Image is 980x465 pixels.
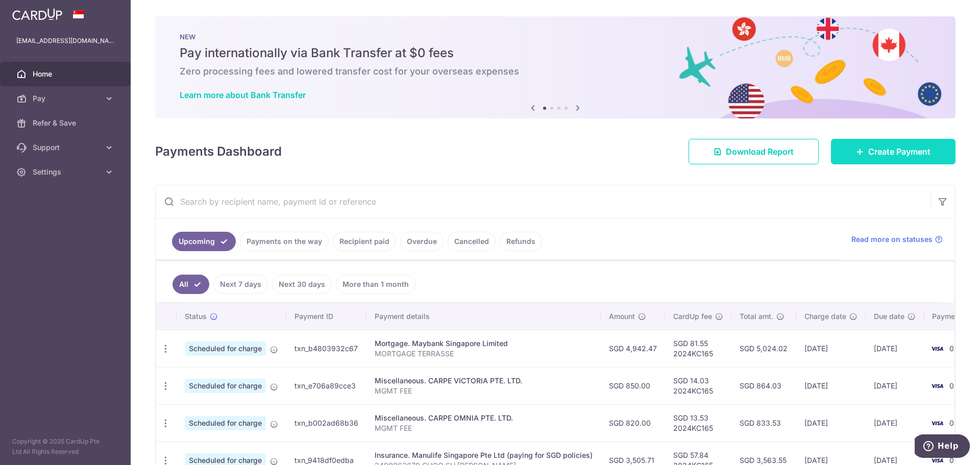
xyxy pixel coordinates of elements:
[286,330,366,367] td: txn_b4803932c67
[949,456,968,464] span: 0298
[949,419,968,427] span: 0298
[949,344,968,353] span: 0298
[866,404,924,442] td: [DATE]
[33,118,100,128] span: Refer & Save
[868,145,930,158] span: Create Payment
[726,145,794,158] span: Download Report
[866,367,924,404] td: [DATE]
[286,367,366,404] td: txn_e706a89cce3
[609,311,635,322] span: Amount
[272,275,332,294] a: Next 30 days
[33,93,100,104] span: Pay
[851,234,943,244] a: Read more on statuses
[240,232,329,251] a: Payments on the way
[500,232,542,251] a: Refunds
[804,311,846,322] span: Charge date
[286,404,366,442] td: txn_b002ad68b36
[927,342,947,355] img: Bank Card
[375,413,593,423] div: Miscellaneous. CARPE OMNIA PTE. LTD.
[180,90,306,100] a: Learn more about Bank Transfer
[180,45,931,61] h5: Pay internationally via Bank Transfer at $0 fees
[12,8,62,20] img: CardUp
[185,379,266,393] span: Scheduled for charge
[213,275,268,294] a: Next 7 days
[601,330,665,367] td: SGD 4,942.47
[33,142,100,153] span: Support
[866,330,924,367] td: [DATE]
[740,311,773,322] span: Total amt.
[23,7,44,16] span: Help
[16,36,114,46] p: [EMAIL_ADDRESS][DOMAIN_NAME]
[375,423,593,433] p: MGMT FEE
[927,380,947,392] img: Bank Card
[172,232,236,251] a: Upcoming
[155,142,282,161] h4: Payments Dashboard
[366,303,601,330] th: Payment details
[375,349,593,359] p: MORTGAGE TERRASSE
[375,376,593,386] div: Miscellaneous. CARPE VICTORIA PTE. LTD.
[185,341,266,356] span: Scheduled for charge
[333,232,396,251] a: Recipient paid
[731,404,796,442] td: SGD 833.53
[915,434,970,460] iframe: Opens a widget where you can find more information
[400,232,444,251] a: Overdue
[949,381,968,390] span: 0298
[448,232,496,251] a: Cancelled
[375,386,593,396] p: MGMT FEE
[689,139,819,164] a: Download Report
[375,450,593,460] div: Insurance. Manulife Singapore Pte Ltd (paying for SGD policies)
[180,65,931,78] h6: Zero processing fees and lowered transfer cost for your overseas expenses
[796,330,866,367] td: [DATE]
[796,404,866,442] td: [DATE]
[874,311,904,322] span: Due date
[33,167,100,177] span: Settings
[185,416,266,430] span: Scheduled for charge
[375,338,593,349] div: Mortgage. Maybank Singapore Limited
[185,311,207,322] span: Status
[155,16,955,118] img: Bank transfer banner
[796,367,866,404] td: [DATE]
[665,330,731,367] td: SGD 81.55 2024KC165
[831,139,955,164] a: Create Payment
[731,367,796,404] td: SGD 864.03
[180,33,931,41] p: NEW
[156,185,930,218] input: Search by recipient name, payment id or reference
[665,404,731,442] td: SGD 13.53 2024KC165
[601,404,665,442] td: SGD 820.00
[601,367,665,404] td: SGD 850.00
[665,367,731,404] td: SGD 14.03 2024KC165
[673,311,712,322] span: CardUp fee
[927,417,947,429] img: Bank Card
[286,303,366,330] th: Payment ID
[336,275,415,294] a: More than 1 month
[33,69,100,79] span: Home
[731,330,796,367] td: SGD 5,024.02
[851,234,933,244] span: Read more on statuses
[173,275,209,294] a: All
